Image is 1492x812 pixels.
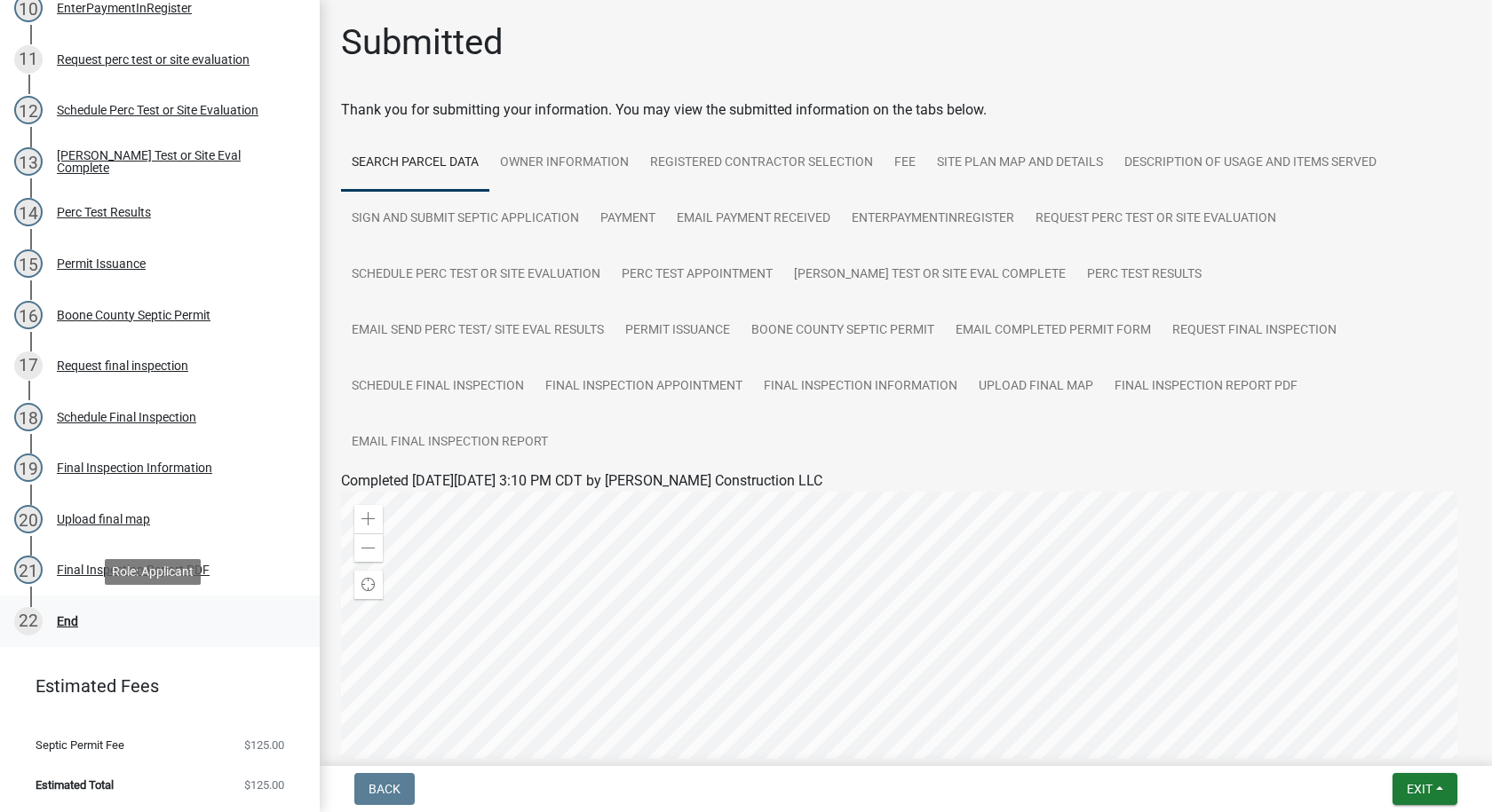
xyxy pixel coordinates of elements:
[57,104,258,116] div: Schedule Perc Test or Site Evaluation
[14,147,43,176] div: 13
[244,739,284,751] span: $125.00
[14,607,43,635] div: 22
[783,247,1076,304] a: [PERSON_NAME] Test or Site Eval Complete
[341,191,590,248] a: Sign and Submit Septic Application
[57,513,150,525] div: Upload final map
[14,505,43,533] div: 20
[1114,135,1387,192] a: Description of usage and Items Served
[57,257,146,270] div: Permit Issuance
[1162,303,1347,359] a: Request final inspection
[341,21,504,64] h1: Submitted
[354,773,415,805] button: Back
[36,779,114,791] span: Estimated Total
[741,303,945,359] a: Boone County Septic Permit
[354,533,383,562] div: Zoom out
[945,303,1162,359] a: Email Completed Permit Form
[57,411,196,423] div: Schedule Final Inspection
[615,303,741,359] a: Permit Issuance
[341,135,489,192] a: Search Parcel Data
[57,615,78,627] div: End
[14,249,43,278] div: 15
[753,359,968,415] a: Final Inspection Information
[14,45,43,74] div: 11
[489,135,639,192] a: Owner Information
[354,571,383,599] div: Find my location
[884,135,926,192] a: Fee
[57,359,188,372] div: Request final inspection
[244,779,284,791] span: $125.00
[926,135,1114,192] a: Site Plan Map and Details
[341,99,1471,121] div: Thank you for submitting your information. You may view the submitted information on the tabs below.
[639,135,884,192] a: Registered Contractor Selection
[14,556,43,584] div: 21
[341,303,615,359] a: Email Send Perc Test/ Site Eval Results
[57,2,192,14] div: EnterPaymentInRegister
[341,359,535,415] a: Schedule Final Inspection
[57,206,151,218] div: Perc Test Results
[1407,782,1432,796] span: Exit
[57,53,250,66] div: Request perc test or site evaluation
[1025,191,1287,248] a: Request perc test or site evaluation
[14,403,43,431] div: 18
[14,198,43,226] div: 14
[14,453,43,482] div: 19
[341,414,559,471] a: Email Final Inspection Report
[354,505,383,533] div: Zoom in
[1393,773,1457,805] button: Exit
[105,559,201,585] div: Role: Applicant
[57,461,212,474] div: Final Inspection Information
[841,191,1025,248] a: EnterPaymentInRegister
[1076,247,1212,304] a: Perc Test Results
[14,96,43,124] div: 12
[14,301,43,329] div: 16
[666,191,841,248] a: Email Payment Received
[590,191,666,248] a: Payment
[57,564,210,576] div: Final Inspection Report PDF
[57,309,210,321] div: Boone County Septic Permit
[341,247,611,304] a: Schedule Perc Test or Site Evaluation
[1104,359,1308,415] a: Final Inspection Report PDF
[14,668,291,704] a: Estimated Fees
[341,472,822,489] span: Completed [DATE][DATE] 3:10 PM CDT by [PERSON_NAME] Construction LLC
[968,359,1104,415] a: Upload final map
[369,782,401,796] span: Back
[14,351,43,380] div: 17
[611,247,783,304] a: Perc Test Appointment
[36,739,124,751] span: Septic Permit Fee
[57,149,291,174] div: [PERSON_NAME] Test or Site Eval Complete
[535,359,753,415] a: Final Inspection Appointment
